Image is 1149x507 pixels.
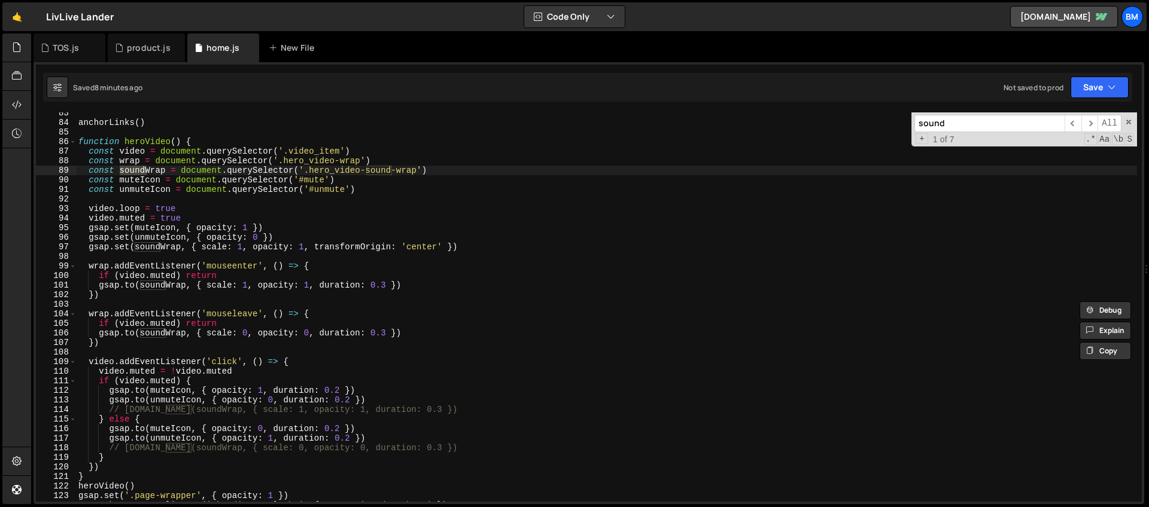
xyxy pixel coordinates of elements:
div: 88 [36,156,77,166]
div: 113 [36,395,77,405]
div: 110 [36,366,77,376]
div: 83 [36,108,77,118]
div: 111 [36,376,77,386]
button: Code Only [524,6,625,28]
div: LivLive Lander [46,10,114,24]
div: 103 [36,300,77,309]
input: Search for [914,115,1065,132]
span: RegExp Search [1084,133,1097,145]
div: 95 [36,223,77,233]
div: 94 [36,213,77,223]
div: home.js [206,42,239,54]
div: 109 [36,357,77,366]
div: 116 [36,424,77,433]
span: Search In Selection [1126,133,1133,145]
div: 87 [36,146,77,156]
div: 93 [36,204,77,213]
div: TOS.js [53,42,79,54]
div: New File [269,42,319,54]
div: 100 [36,271,77,280]
div: 101 [36,280,77,290]
a: bm [1121,6,1143,28]
span: ​ [1065,115,1081,132]
div: 119 [36,453,77,462]
div: Not saved to prod [1004,83,1063,93]
div: 8 minutes ago [95,83,142,93]
a: [DOMAIN_NAME] [1010,6,1118,28]
span: Whole Word Search [1112,133,1124,145]
div: 115 [36,414,77,424]
div: 86 [36,137,77,146]
div: 107 [36,338,77,347]
div: 85 [36,127,77,137]
div: product.js [127,42,171,54]
div: 121 [36,472,77,481]
div: 118 [36,443,77,453]
a: 🤙 [2,2,32,31]
button: Copy [1080,342,1131,360]
span: 1 of 7 [928,135,959,144]
div: 99 [36,261,77,271]
span: Alt-Enter [1098,115,1121,132]
div: 105 [36,319,77,328]
div: 90 [36,175,77,185]
div: 91 [36,185,77,194]
div: 120 [36,462,77,472]
div: 98 [36,252,77,261]
button: Explain [1080,322,1131,340]
div: 106 [36,328,77,338]
div: 102 [36,290,77,300]
div: 92 [36,194,77,204]
div: 122 [36,481,77,491]
div: 108 [36,347,77,357]
div: 96 [36,233,77,242]
span: CaseSensitive Search [1098,133,1111,145]
div: 123 [36,491,77,500]
div: 114 [36,405,77,414]
div: 84 [36,118,77,127]
button: Debug [1080,301,1131,319]
button: Save [1071,77,1129,98]
div: 97 [36,242,77,252]
div: 117 [36,433,77,443]
div: 104 [36,309,77,319]
div: 89 [36,166,77,175]
div: Saved [73,83,142,93]
span: ​ [1081,115,1098,132]
div: 112 [36,386,77,395]
span: Toggle Replace mode [916,133,928,144]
